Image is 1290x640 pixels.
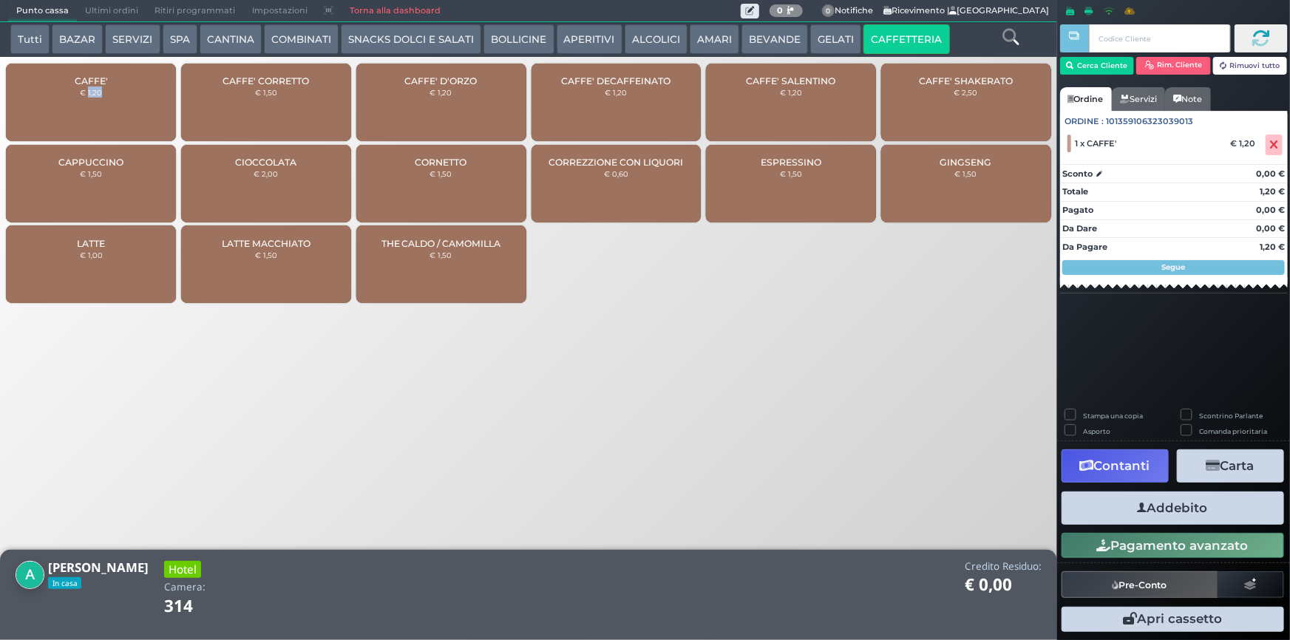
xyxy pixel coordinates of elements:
button: Cerca Cliente [1060,57,1135,75]
button: Carta [1177,449,1284,483]
small: € 1,20 [780,88,802,97]
span: CAFFE' CORRETTO [223,75,309,86]
button: BEVANDE [741,24,808,54]
span: GINGSENG [940,157,992,168]
strong: Segue [1162,262,1186,272]
input: Codice Cliente [1089,24,1230,52]
h4: Credito Residuo: [965,561,1042,572]
button: Pre-Conto [1062,571,1218,598]
label: Asporto [1083,426,1110,436]
a: Note [1165,87,1210,111]
div: € 1,20 [1228,138,1263,149]
span: CAFFE' SHAKERATO [919,75,1013,86]
strong: Sconto [1062,168,1093,180]
button: COMBINATI [264,24,339,54]
h4: Camera: [164,582,206,593]
span: CIOCCOLATA [235,157,296,168]
span: LATTE [77,238,105,249]
strong: Da Dare [1062,223,1097,234]
button: Contanti [1062,449,1169,483]
small: € 1,50 [430,169,452,178]
small: € 1,50 [255,251,277,259]
strong: Pagato [1062,205,1093,215]
strong: 1,20 € [1260,242,1285,252]
a: Ordine [1060,87,1112,111]
h3: Hotel [164,561,201,578]
span: CAFFE' [75,75,108,86]
span: Ritiri programmati [146,1,243,21]
small: € 1,50 [430,251,452,259]
small: € 1,50 [955,169,977,178]
span: Impostazioni [244,1,316,21]
label: Scontrino Parlante [1200,411,1263,421]
button: SERVIZI [105,24,160,54]
strong: 0,00 € [1256,205,1285,215]
small: € 1,50 [780,169,802,178]
button: Rim. Cliente [1136,57,1211,75]
h1: 314 [164,597,234,616]
small: € 1,20 [430,88,452,97]
strong: 0,00 € [1256,223,1285,234]
button: GELATI [810,24,861,54]
span: CAPPUCCINO [58,157,123,168]
span: 101359106323039013 [1107,115,1194,128]
span: THE CALDO / CAMOMILLA [381,238,501,249]
button: BAZAR [52,24,103,54]
span: 0 [822,4,835,18]
small: € 1,50 [80,169,102,178]
b: [PERSON_NAME] [48,559,149,576]
span: In casa [48,577,81,589]
button: Addebito [1062,491,1284,525]
h1: € 0,00 [965,576,1042,594]
button: Tutti [10,24,50,54]
button: SNACKS DOLCI E SALATI [341,24,481,54]
small: € 2,50 [954,88,978,97]
button: APERITIVI [557,24,622,54]
label: Stampa una copia [1083,411,1143,421]
button: ALCOLICI [625,24,688,54]
strong: Totale [1062,186,1088,197]
strong: Da Pagare [1062,242,1107,252]
button: AMARI [690,24,739,54]
strong: 0,00 € [1256,168,1285,179]
span: CAFFE' D'ORZO [405,75,478,86]
a: Servizi [1112,87,1165,111]
button: Rimuovi tutto [1213,57,1288,75]
button: CAFFETTERIA [863,24,949,54]
strong: 1,20 € [1260,186,1285,197]
small: € 1,00 [80,251,103,259]
span: CAFFE' SALENTINO [747,75,836,86]
img: Antonio Giovannini [16,561,44,590]
span: Ordine : [1065,115,1104,128]
button: SPA [163,24,197,54]
button: CANTINA [200,24,262,54]
small: € 2,00 [254,169,278,178]
a: Torna alla dashboard [342,1,449,21]
small: € 1,50 [255,88,277,97]
b: 0 [777,5,783,16]
span: CAFFE' DECAFFEINATO [561,75,671,86]
small: € 1,20 [605,88,627,97]
span: Ultimi ordini [77,1,146,21]
button: BOLLICINE [483,24,554,54]
span: LATTE MACCHIATO [222,238,310,249]
span: 1 x CAFFE' [1076,138,1117,149]
label: Comanda prioritaria [1200,426,1268,436]
small: € 1,20 [80,88,102,97]
span: CORREZZIONE CON LIQUORI [549,157,683,168]
span: ESPRESSINO [761,157,821,168]
small: € 0,60 [604,169,628,178]
button: Apri cassetto [1062,607,1284,632]
button: Pagamento avanzato [1062,533,1284,558]
span: CORNETTO [415,157,467,168]
span: Punto cassa [8,1,77,21]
